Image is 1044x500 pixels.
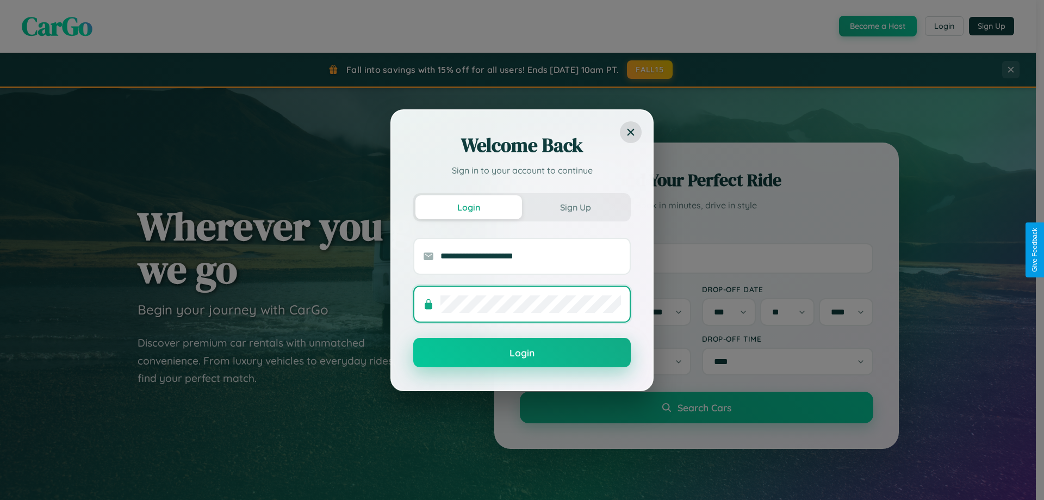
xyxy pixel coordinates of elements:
div: Give Feedback [1031,228,1039,272]
button: Sign Up [522,195,629,219]
button: Login [413,338,631,367]
h2: Welcome Back [413,132,631,158]
button: Login [415,195,522,219]
p: Sign in to your account to continue [413,164,631,177]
